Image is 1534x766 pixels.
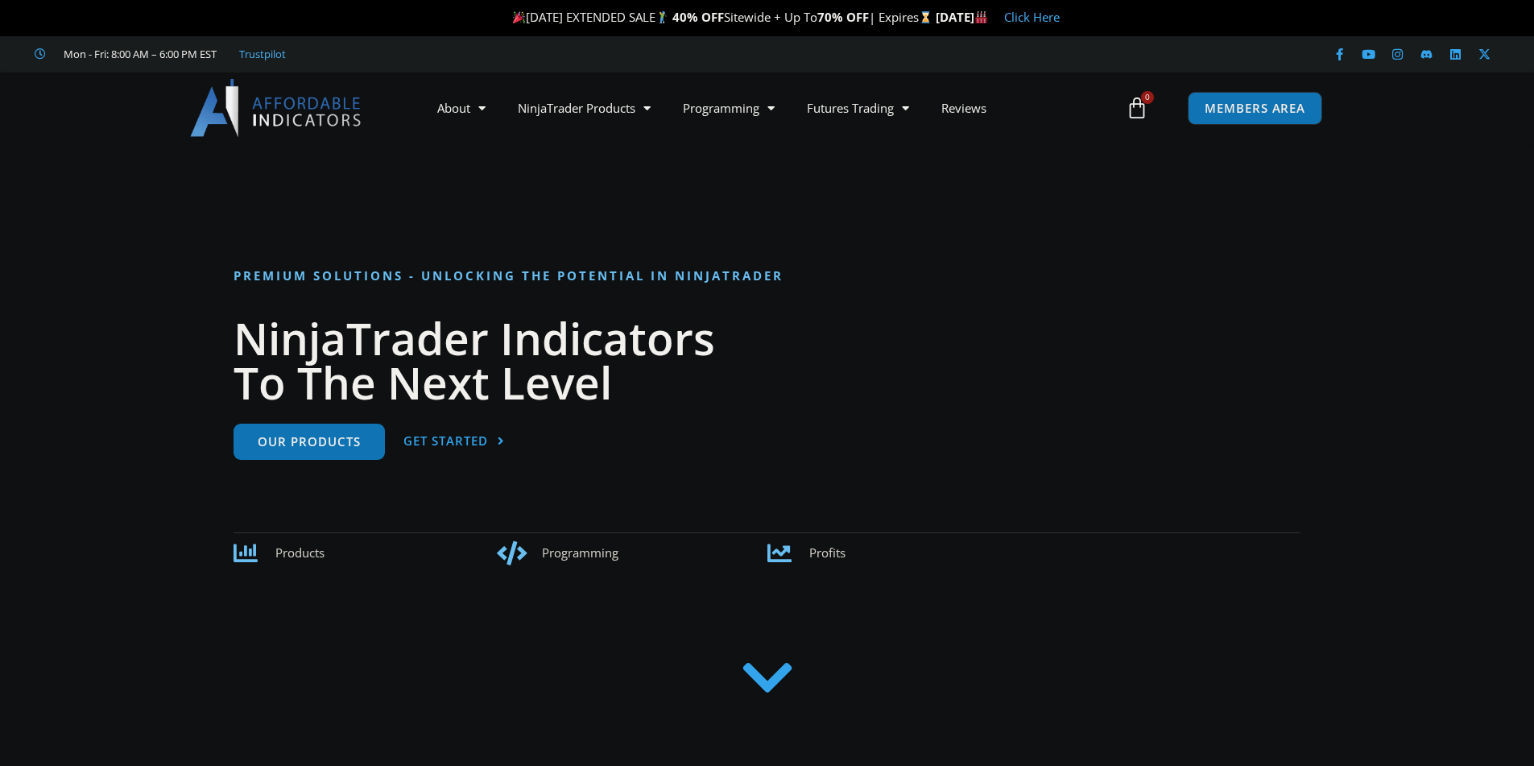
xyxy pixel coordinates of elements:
a: MEMBERS AREA [1188,92,1322,125]
a: 0 [1102,85,1172,131]
img: 🎉 [513,11,525,23]
strong: 40% OFF [672,9,724,25]
a: Get Started [403,424,505,460]
a: Our Products [234,424,385,460]
span: MEMBERS AREA [1205,102,1305,114]
a: Reviews [925,89,1003,126]
strong: [DATE] [936,9,988,25]
span: Profits [809,544,846,561]
h6: Premium Solutions - Unlocking the Potential in NinjaTrader [234,268,1300,284]
a: Programming [667,89,791,126]
span: 0 [1141,91,1154,104]
span: Our Products [258,436,361,448]
img: ⌛ [920,11,932,23]
a: Click Here [1004,9,1060,25]
strong: 70% OFF [817,9,869,25]
a: About [421,89,502,126]
img: 🏭 [975,11,987,23]
a: Futures Trading [791,89,925,126]
span: Products [275,544,325,561]
span: Get Started [403,435,488,447]
a: NinjaTrader Products [502,89,667,126]
span: Mon - Fri: 8:00 AM – 6:00 PM EST [60,44,217,64]
nav: Menu [421,89,1122,126]
h1: NinjaTrader Indicators To The Next Level [234,316,1300,404]
img: 🏌️‍♂️ [656,11,668,23]
a: Trustpilot [239,44,286,64]
img: LogoAI | Affordable Indicators – NinjaTrader [190,79,363,137]
span: [DATE] EXTENDED SALE Sitewide + Up To | Expires [509,9,936,25]
span: Programming [542,544,618,561]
